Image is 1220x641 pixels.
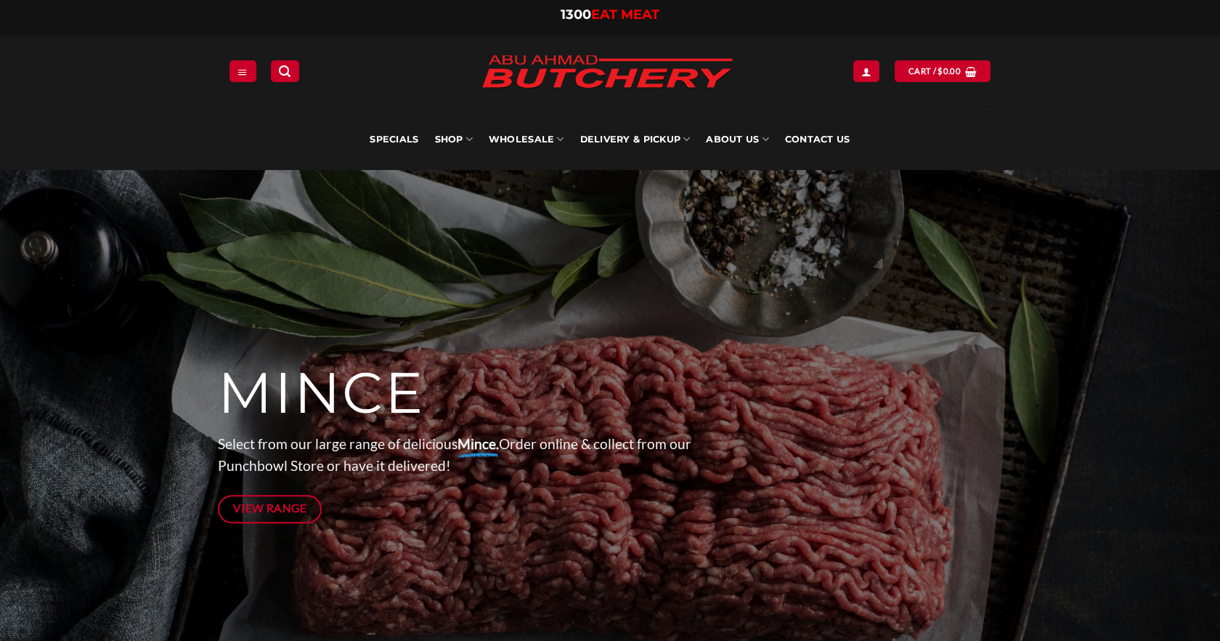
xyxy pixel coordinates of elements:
[271,60,298,81] a: Search
[938,65,943,78] span: $
[370,109,418,170] a: Specials
[233,499,307,517] span: View Range
[218,495,322,523] a: View Range
[229,60,256,81] a: Menu
[591,7,659,23] span: EAT MEAT
[580,109,691,170] a: Delivery & Pickup
[218,435,691,475] span: Select from our large range of delicious Order online & collect from our Punchbowl Store or have ...
[853,60,879,81] a: Login
[706,109,768,170] a: About Us
[457,435,499,452] strong: Mince.
[908,65,961,78] span: Cart /
[895,60,991,81] a: View cart
[785,109,850,170] a: Contact Us
[435,109,473,170] a: SHOP
[489,109,564,170] a: Wholesale
[561,7,659,23] a: 1300EAT MEAT
[938,66,961,76] bdi: 0.00
[218,358,425,428] span: MINCE
[469,45,745,100] img: Abu Ahmad Butchery
[561,7,591,23] span: 1300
